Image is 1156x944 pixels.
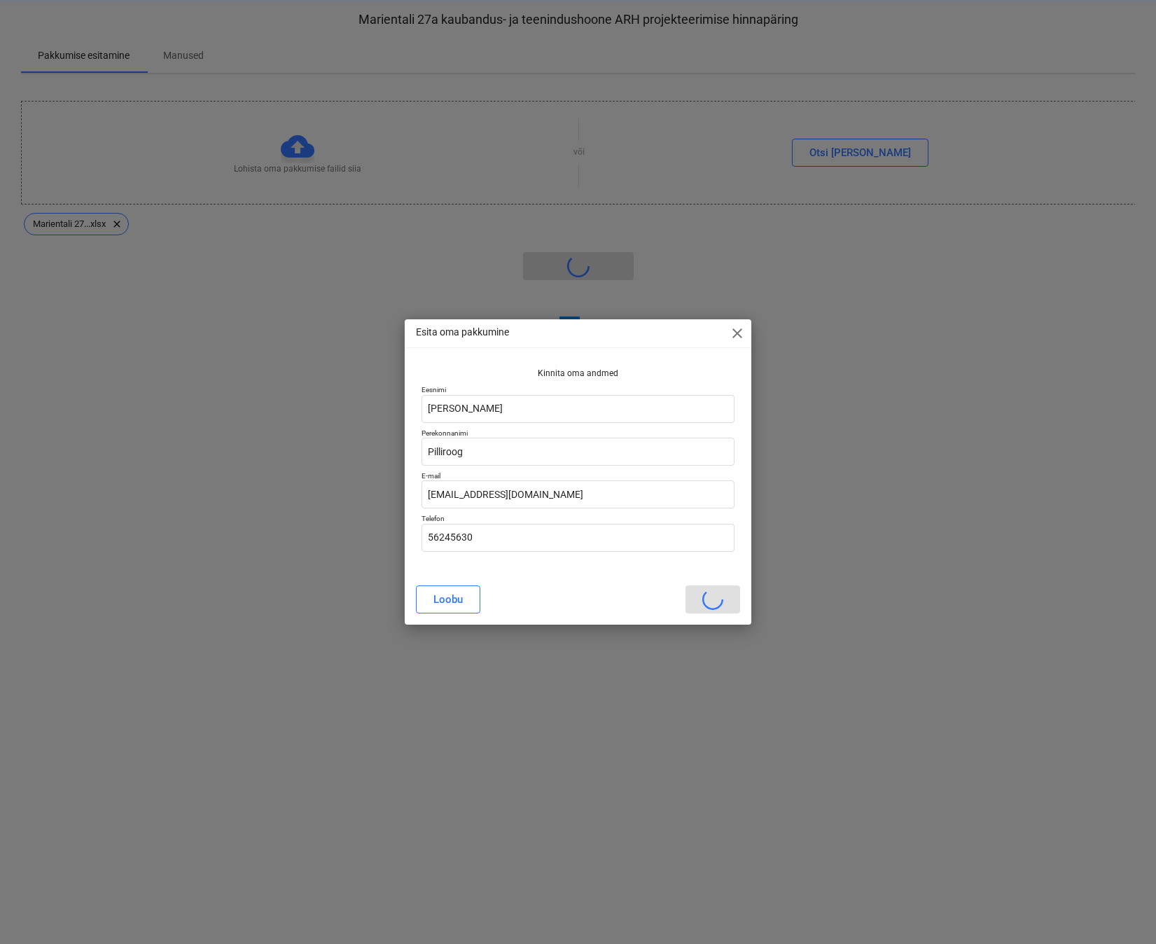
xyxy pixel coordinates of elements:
[422,429,734,438] p: Perekonnanimi
[422,471,734,480] p: E-mail
[422,385,734,394] p: Eesnimi
[729,325,746,342] span: close
[433,590,463,609] div: Loobu
[422,368,734,380] p: Kinnita oma andmed
[416,585,480,613] button: Loobu
[422,514,734,523] p: Telefon
[416,325,509,340] p: Esita oma pakkumine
